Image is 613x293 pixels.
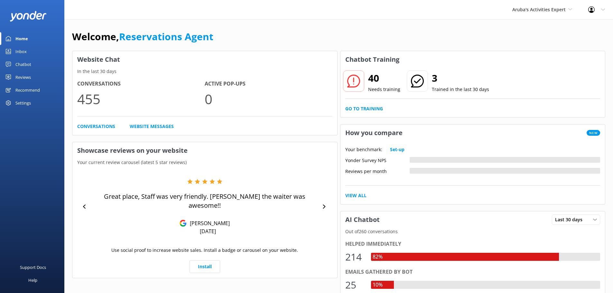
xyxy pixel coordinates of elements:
[15,84,40,96] div: Recommend
[15,96,31,109] div: Settings
[345,168,410,174] div: Reviews per month
[15,58,31,71] div: Chatbot
[432,86,489,93] p: Trained in the last 30 days
[72,142,337,159] h3: Showcase reviews on your website
[345,277,365,293] div: 25
[200,228,216,235] p: [DATE]
[345,157,410,163] div: Yonder Survey NPS
[345,240,600,248] div: Helped immediately
[368,86,400,93] p: Needs training
[205,88,332,110] p: 0
[432,70,489,86] h2: 3
[340,51,404,68] h3: Chatbot Training
[390,146,404,153] a: Set-up
[15,71,31,84] div: Reviews
[10,11,47,22] img: yonder-white-logo.png
[15,32,28,45] div: Home
[72,68,337,75] p: In the last 30 days
[371,281,384,289] div: 10%
[15,45,27,58] div: Inbox
[190,260,220,273] a: Install
[371,253,384,261] div: 82%
[20,261,46,274] div: Support Docs
[340,124,407,141] h3: How you compare
[187,220,230,227] p: [PERSON_NAME]
[345,105,383,112] a: Go to Training
[587,130,600,136] span: New
[130,123,174,130] a: Website Messages
[180,220,187,227] img: Google Reviews
[345,249,365,265] div: 214
[368,70,400,86] h2: 40
[512,6,566,13] span: Aruba's Activities Expert
[77,88,205,110] p: 455
[119,30,213,43] a: Reservations Agent
[111,247,298,254] p: Use social proof to increase website sales. Install a badge or carousel on your website.
[72,29,213,44] h1: Welcome,
[72,159,337,166] p: Your current review carousel (latest 5 star reviews)
[28,274,37,287] div: Help
[555,216,586,223] span: Last 30 days
[77,80,205,88] h4: Conversations
[77,123,115,130] a: Conversations
[90,192,320,210] p: Great place, Staff was very friendly. [PERSON_NAME] the waiter was awesome!!
[345,146,382,153] p: Your benchmark:
[340,228,605,235] p: Out of 260 conversations
[345,192,367,199] a: View All
[340,211,385,228] h3: AI Chatbot
[345,268,600,276] div: Emails gathered by bot
[72,51,337,68] h3: Website Chat
[205,80,332,88] h4: Active Pop-ups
